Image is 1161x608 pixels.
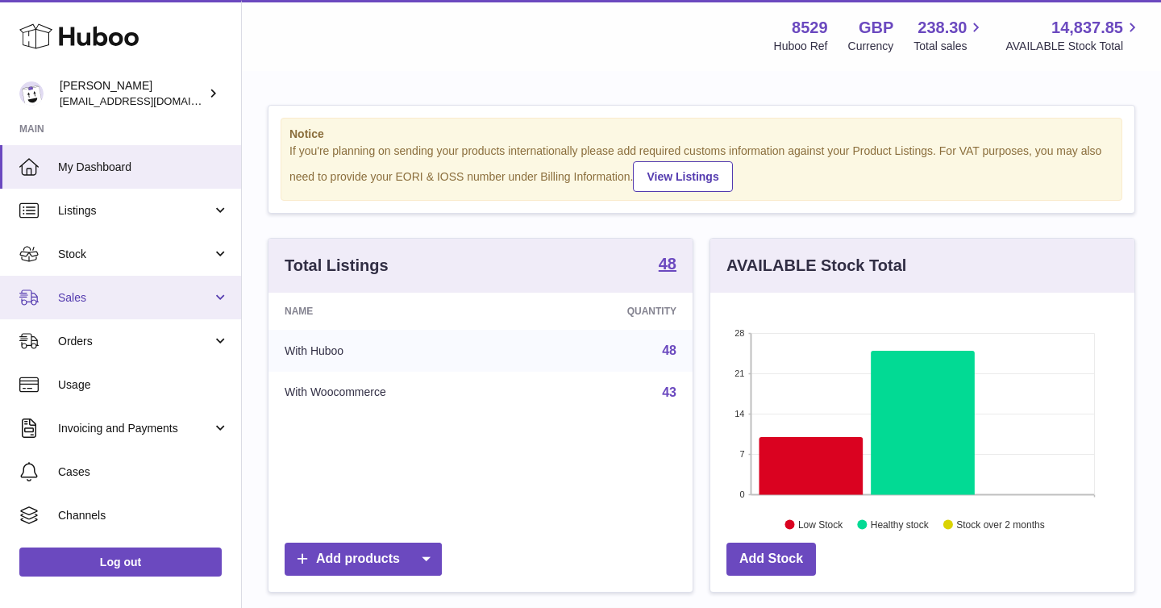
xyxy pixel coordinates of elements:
text: 28 [734,328,744,338]
span: 14,837.85 [1051,17,1123,39]
a: 48 [662,344,676,357]
text: 21 [734,369,744,378]
strong: Notice [289,127,1113,142]
span: Stock [58,247,212,262]
a: Add Stock [726,543,816,576]
div: Currency [848,39,894,54]
text: Low Stock [798,518,843,530]
h3: Total Listings [285,255,389,277]
span: Orders [58,334,212,349]
strong: GBP [859,17,893,39]
div: Huboo Ref [774,39,828,54]
td: With Huboo [268,330,531,372]
text: 0 [739,489,744,499]
span: AVAILABLE Stock Total [1005,39,1142,54]
a: Add products [285,543,442,576]
span: Listings [58,203,212,219]
text: 14 [734,409,744,419]
th: Quantity [531,293,693,330]
div: [PERSON_NAME] [60,78,205,109]
span: Total sales [913,39,985,54]
span: Channels [58,508,229,523]
text: Stock over 2 months [956,518,1044,530]
th: Name [268,293,531,330]
text: Healthy stock [871,518,930,530]
img: admin@redgrass.ch [19,81,44,106]
span: Sales [58,290,212,306]
a: 238.30 Total sales [913,17,985,54]
strong: 8529 [792,17,828,39]
span: Invoicing and Payments [58,421,212,436]
a: Log out [19,548,222,577]
a: 43 [662,385,676,399]
span: Cases [58,464,229,480]
td: With Woocommerce [268,372,531,414]
a: 14,837.85 AVAILABLE Stock Total [1005,17,1142,54]
span: My Dashboard [58,160,229,175]
strong: 48 [659,256,676,272]
a: 48 [659,256,676,275]
span: [EMAIL_ADDRESS][DOMAIN_NAME] [60,94,237,107]
span: 238.30 [918,17,967,39]
a: View Listings [633,161,732,192]
div: If you're planning on sending your products internationally please add required customs informati... [289,144,1113,192]
text: 7 [739,449,744,459]
span: Usage [58,377,229,393]
h3: AVAILABLE Stock Total [726,255,906,277]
